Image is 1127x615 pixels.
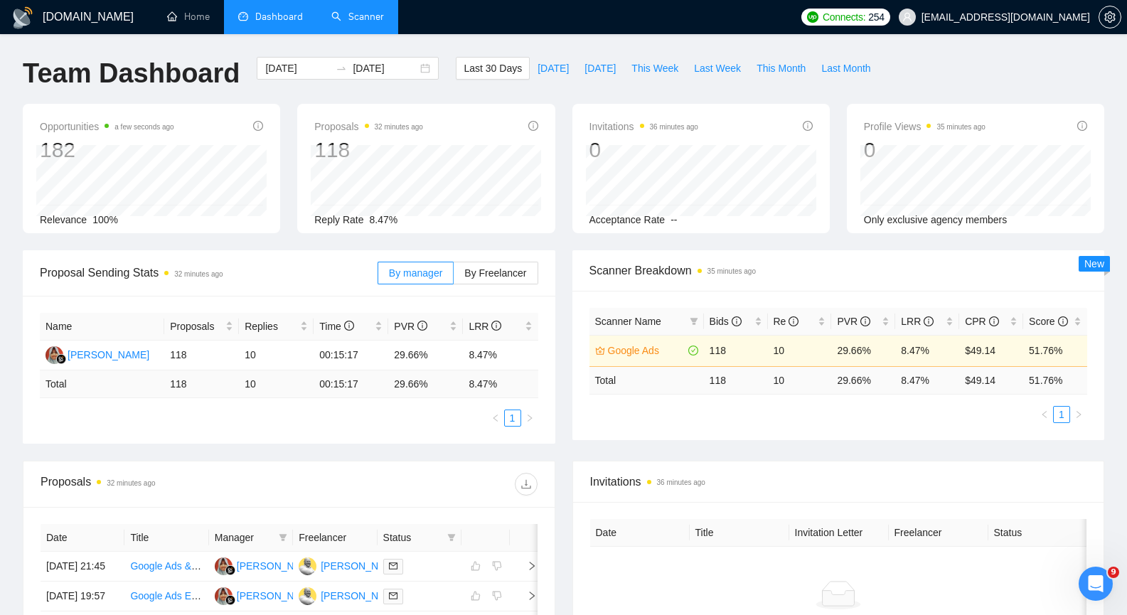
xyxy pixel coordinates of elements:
[1108,567,1119,578] span: 9
[687,311,701,332] span: filter
[114,123,173,131] time: a few seconds ago
[584,60,616,76] span: [DATE]
[170,319,223,334] span: Proposals
[988,519,1088,547] th: Status
[589,366,704,394] td: Total
[595,316,661,327] span: Scanner Name
[864,137,986,164] div: 0
[590,473,1087,491] span: Invitations
[209,524,293,552] th: Manager
[314,341,388,370] td: 00:15:17
[41,524,124,552] th: Date
[167,11,210,23] a: homeHome
[174,270,223,278] time: 32 minutes ago
[813,57,878,80] button: Last Month
[710,316,742,327] span: Bids
[239,370,314,398] td: 10
[239,313,314,341] th: Replies
[902,12,912,22] span: user
[1074,410,1083,419] span: right
[40,370,164,398] td: Total
[707,267,756,275] time: 35 minutes ago
[686,57,749,80] button: Last Week
[901,316,934,327] span: LRR
[889,519,988,547] th: Freelancer
[11,6,34,29] img: logo
[276,527,290,548] span: filter
[237,558,319,574] div: [PERSON_NAME]
[299,587,316,605] img: PS
[124,524,208,552] th: Title
[215,589,319,601] a: SK[PERSON_NAME]
[353,60,417,76] input: End date
[768,335,832,366] td: 10
[491,414,500,422] span: left
[521,410,538,427] li: Next Page
[130,590,416,601] a: Google Ads Expert Needed for Solar Permitting Lead Generation
[864,118,986,135] span: Profile Views
[463,341,538,370] td: 8.47%
[516,478,537,490] span: download
[1029,316,1067,327] span: Score
[40,313,164,341] th: Name
[1023,335,1087,366] td: 51.76%
[1099,11,1121,23] a: setting
[823,9,865,25] span: Connects:
[1070,406,1087,423] button: right
[314,137,423,164] div: 118
[107,479,155,487] time: 32 minutes ago
[732,316,742,326] span: info-circle
[40,214,87,225] span: Relevance
[1099,11,1121,23] span: setting
[504,410,521,427] li: 1
[821,60,870,76] span: Last Month
[46,346,63,364] img: SK
[130,560,422,572] a: Google Ads & Lead Generation Specialist – Luxury Travel Industry
[215,530,273,545] span: Manager
[749,57,813,80] button: This Month
[860,316,870,326] span: info-circle
[164,370,239,398] td: 118
[464,60,522,76] span: Last 30 Days
[965,316,998,327] span: CPR
[164,313,239,341] th: Proposals
[1040,410,1049,419] span: left
[444,527,459,548] span: filter
[516,591,537,601] span: right
[215,587,233,605] img: SK
[314,370,388,398] td: 00:15:17
[774,316,799,327] span: Re
[92,214,118,225] span: 100%
[704,366,768,394] td: 118
[1070,406,1087,423] li: Next Page
[516,561,537,571] span: right
[375,123,423,131] time: 32 minutes ago
[624,57,686,80] button: This Week
[456,57,530,80] button: Last 30 Days
[331,11,384,23] a: searchScanner
[690,519,789,547] th: Title
[336,63,347,74] span: swap-right
[321,558,402,574] div: [PERSON_NAME]
[831,366,895,394] td: 29.66 %
[56,354,66,364] img: gigradar-bm.png
[237,588,319,604] div: [PERSON_NAME]
[1023,366,1087,394] td: 51.76 %
[650,123,698,131] time: 36 minutes ago
[803,121,813,131] span: info-circle
[688,346,698,355] span: check-circle
[671,214,677,225] span: --
[215,560,319,571] a: SK[PERSON_NAME]
[528,121,538,131] span: info-circle
[463,370,538,398] td: 8.47 %
[23,57,240,90] h1: Team Dashboard
[521,410,538,427] button: right
[895,335,959,366] td: 8.47%
[936,123,985,131] time: 35 minutes ago
[279,533,287,542] span: filter
[225,565,235,575] img: gigradar-bm.png
[417,321,427,331] span: info-circle
[124,552,208,582] td: Google Ads & Lead Generation Specialist – Luxury Travel Industry
[577,57,624,80] button: [DATE]
[1054,407,1069,422] a: 1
